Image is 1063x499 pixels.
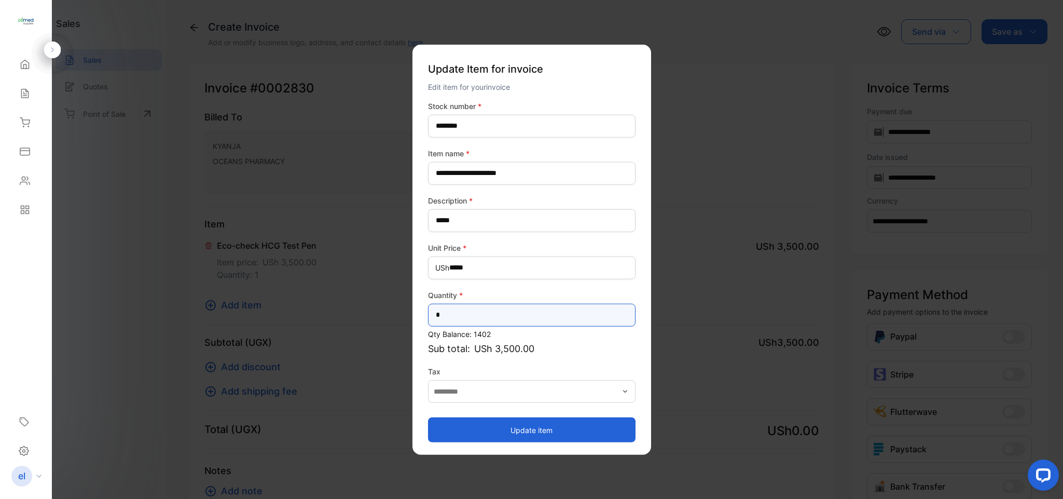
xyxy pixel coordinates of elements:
p: Sub total: [428,341,636,355]
label: Stock number [428,100,636,111]
label: Item name [428,147,636,158]
label: Quantity [428,289,636,300]
span: USh 3,500.00 [474,341,534,355]
button: Update item [428,417,636,442]
p: Qty Balance: 1402 [428,328,636,339]
label: Description [428,195,636,206]
p: Update Item for invoice [428,57,636,80]
p: el [18,469,25,483]
span: USh [435,262,449,273]
span: Edit item for your invoice [428,82,510,91]
label: Tax [428,366,636,376]
iframe: LiveChat chat widget [1019,455,1063,499]
label: Unit Price [428,242,636,253]
img: logo [18,14,34,29]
